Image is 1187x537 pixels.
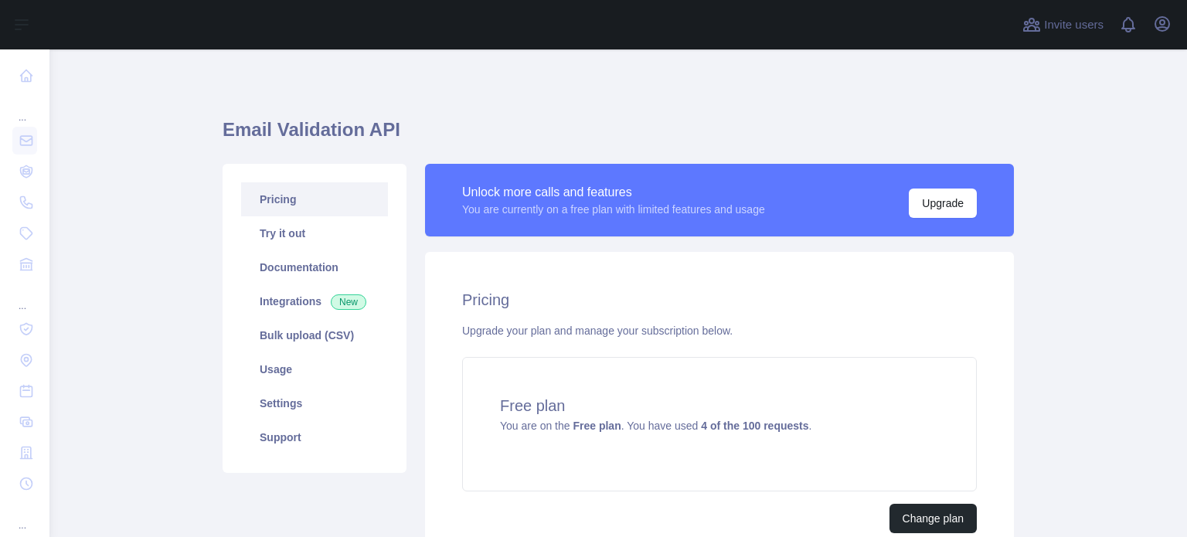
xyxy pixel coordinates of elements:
a: Pricing [241,182,388,216]
div: ... [12,501,37,532]
div: ... [12,93,37,124]
div: You are currently on a free plan with limited features and usage [462,202,765,217]
h2: Pricing [462,289,977,311]
strong: 4 of the 100 requests [701,420,808,432]
span: You are on the . You have used . [500,420,811,432]
button: Change plan [889,504,977,533]
a: Support [241,420,388,454]
button: Upgrade [909,189,977,218]
span: New [331,294,366,310]
a: Documentation [241,250,388,284]
div: Unlock more calls and features [462,183,765,202]
span: Invite users [1044,16,1104,34]
button: Invite users [1019,12,1107,37]
a: Integrations New [241,284,388,318]
a: Bulk upload (CSV) [241,318,388,352]
div: ... [12,281,37,312]
h4: Free plan [500,395,939,416]
strong: Free plan [573,420,621,432]
a: Usage [241,352,388,386]
a: Try it out [241,216,388,250]
a: Settings [241,386,388,420]
div: Upgrade your plan and manage your subscription below. [462,323,977,338]
h1: Email Validation API [223,117,1014,155]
